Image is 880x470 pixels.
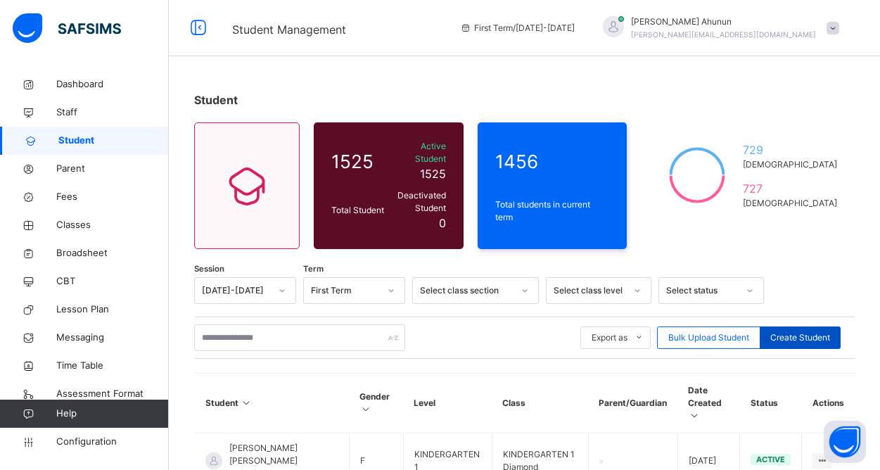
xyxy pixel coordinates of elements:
[743,180,837,197] span: 727
[13,13,121,43] img: safsims
[56,303,169,317] span: Lesson Plan
[403,374,492,433] th: Level
[349,374,403,433] th: Gender
[56,246,169,260] span: Broadsheet
[740,374,802,433] th: Status
[631,30,816,39] span: [PERSON_NAME][EMAIL_ADDRESS][DOMAIN_NAME]
[495,198,610,224] span: Total students in current term
[331,148,384,175] span: 1525
[194,93,238,107] span: Student
[311,284,379,297] div: First Term
[743,158,837,171] span: [DEMOGRAPHIC_DATA]
[743,141,837,158] span: 729
[56,162,169,176] span: Parent
[56,190,169,204] span: Fees
[56,218,169,232] span: Classes
[592,331,627,344] span: Export as
[202,284,270,297] div: [DATE]-[DATE]
[195,374,350,433] th: Student
[56,331,169,345] span: Messaging
[56,435,168,449] span: Configuration
[391,189,446,215] span: Deactivated Student
[589,15,846,41] div: IsidoreAhunun
[303,263,324,275] span: Term
[56,387,169,401] span: Assessment Format
[439,216,446,230] span: 0
[328,201,388,220] div: Total Student
[232,23,346,37] span: Student Management
[56,106,169,120] span: Staff
[492,374,588,433] th: Class
[668,331,749,344] span: Bulk Upload Student
[229,442,338,467] span: [PERSON_NAME] [PERSON_NAME]
[56,77,169,91] span: Dashboard
[495,148,610,175] span: 1456
[420,284,513,297] div: Select class section
[588,374,677,433] th: Parent/Guardian
[770,331,830,344] span: Create Student
[56,274,169,288] span: CBT
[554,284,625,297] div: Select class level
[391,140,446,165] span: Active Student
[194,263,224,275] span: Session
[58,134,169,148] span: Student
[241,398,253,408] i: Sort in Ascending Order
[802,374,855,433] th: Actions
[56,359,169,373] span: Time Table
[743,197,837,210] span: [DEMOGRAPHIC_DATA]
[688,410,700,421] i: Sort in Ascending Order
[631,15,816,28] span: [PERSON_NAME] Ahunun
[677,374,740,433] th: Date Created
[666,284,738,297] div: Select status
[460,22,575,34] span: session/term information
[756,455,785,464] span: active
[56,407,168,421] span: Help
[359,404,371,414] i: Sort in Ascending Order
[420,167,446,181] span: 1525
[824,421,866,463] button: Open asap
